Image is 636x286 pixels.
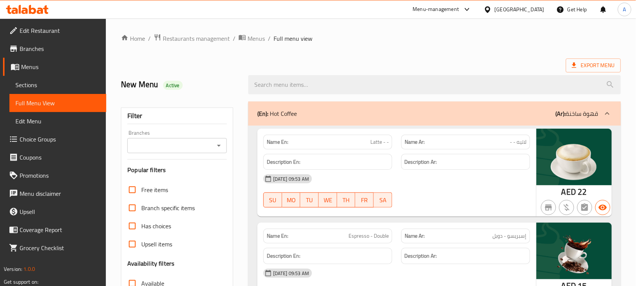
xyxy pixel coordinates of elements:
[148,34,151,43] li: /
[274,34,312,43] span: Full menu view
[405,138,425,146] strong: Name Ar:
[578,185,587,199] span: 22
[233,34,235,43] li: /
[121,79,239,90] h2: New Menu
[248,34,265,43] span: Menus
[405,251,437,261] strong: Description Ar:
[214,140,224,151] button: Open
[577,200,592,215] button: Not has choices
[270,270,312,277] span: [DATE] 09:53 AM
[20,225,100,234] span: Coverage Report
[595,200,610,215] button: Available
[300,192,319,208] button: TU
[20,189,100,198] span: Menu disclaimer
[322,195,334,206] span: WE
[127,166,227,174] h3: Popular filters
[3,130,106,148] a: Choice Groups
[493,232,527,240] span: إسبريسو - دوبل
[3,58,106,76] a: Menus
[270,175,312,183] span: [DATE] 09:53 AM
[268,34,271,43] li: /
[15,98,100,108] span: Full Menu View
[154,34,230,43] a: Restaurants management
[163,82,183,89] span: Active
[267,157,300,167] strong: Description En:
[263,192,282,208] button: SU
[141,221,171,231] span: Has choices
[495,5,544,14] div: [GEOGRAPHIC_DATA]
[163,34,230,43] span: Restaurants management
[3,221,106,239] a: Coverage Report
[4,264,22,274] span: Version:
[337,192,356,208] button: TH
[20,153,100,162] span: Coupons
[267,232,288,240] strong: Name En:
[355,192,374,208] button: FR
[3,166,106,185] a: Promotions
[537,129,612,185] img: mmw_638907783673751339
[248,101,621,126] div: (En): Hot Coffee(Ar):قهوة ساخنة
[257,109,297,118] p: Hot Coffee
[377,195,389,206] span: SA
[238,34,265,43] a: Menus
[20,207,100,216] span: Upsell
[20,171,100,180] span: Promotions
[623,5,626,14] span: A
[267,138,288,146] strong: Name En:
[541,200,556,215] button: Not branch specific item
[121,34,621,43] nav: breadcrumb
[556,108,566,119] b: (Ar):
[141,203,195,212] span: Branch specific items
[9,94,106,112] a: Full Menu View
[319,192,337,208] button: WE
[537,223,612,279] img: mmw_638907782714413720
[15,117,100,126] span: Edit Menu
[121,34,145,43] a: Home
[3,22,106,40] a: Edit Restaurant
[248,75,621,94] input: search
[561,185,576,199] span: AED
[9,76,106,94] a: Sections
[405,232,425,240] strong: Name Ar:
[20,243,100,252] span: Grocery Checklist
[572,61,615,70] span: Export Menu
[559,200,574,215] button: Purchased item
[556,109,598,118] p: قهوة ساخنة
[15,80,100,89] span: Sections
[413,5,459,14] div: Menu-management
[370,138,389,146] span: Latte - -
[303,195,316,206] span: TU
[566,58,621,72] span: Export Menu
[20,135,100,144] span: Choice Groups
[282,192,301,208] button: MO
[3,40,106,58] a: Branches
[3,148,106,166] a: Coupons
[3,239,106,257] a: Grocery Checklist
[141,240,172,249] span: Upsell items
[405,157,437,167] strong: Description Ar:
[21,62,100,71] span: Menus
[141,185,168,194] span: Free items
[23,264,35,274] span: 1.0.0
[374,192,392,208] button: SA
[20,44,100,53] span: Branches
[127,259,174,268] h3: Availability filters
[163,81,183,90] div: Active
[349,232,389,240] span: Espresso - Double
[285,195,298,206] span: MO
[3,203,106,221] a: Upsell
[340,195,353,206] span: TH
[127,108,227,124] div: Filter
[267,251,300,261] strong: Description En:
[510,138,527,146] span: لاتيه - -
[20,26,100,35] span: Edit Restaurant
[9,112,106,130] a: Edit Menu
[3,185,106,203] a: Menu disclaimer
[267,195,279,206] span: SU
[257,108,268,119] b: (En):
[358,195,371,206] span: FR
